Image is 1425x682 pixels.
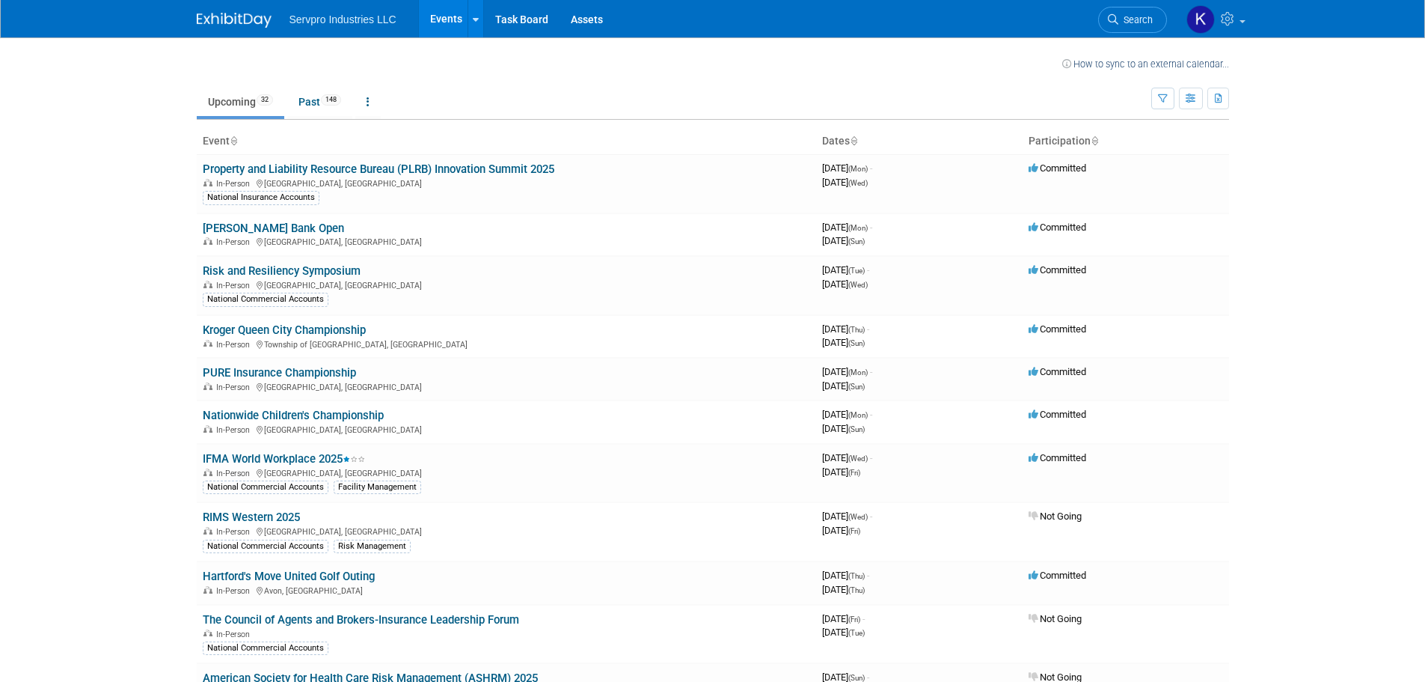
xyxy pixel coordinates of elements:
div: Avon, [GEOGRAPHIC_DATA] [203,584,810,596]
a: Kroger Queen City Championship [203,323,366,337]
a: Nationwide Children's Championship [203,409,384,422]
span: (Wed) [848,179,868,187]
img: In-Person Event [203,237,212,245]
div: National Commercial Accounts [203,642,328,655]
span: (Fri) [848,469,860,477]
span: (Wed) [848,513,868,521]
span: - [867,570,869,581]
span: [DATE] [822,177,868,188]
div: [GEOGRAPHIC_DATA], [GEOGRAPHIC_DATA] [203,380,810,392]
span: [DATE] [822,511,872,522]
img: In-Person Event [203,469,212,476]
img: In-Person Event [203,179,212,186]
span: Committed [1029,452,1086,463]
span: (Sun) [848,674,865,682]
span: (Mon) [848,224,868,232]
a: Risk and Resiliency Symposium [203,264,361,278]
span: [DATE] [822,627,865,638]
img: Kris Overstreet [1186,5,1215,34]
span: (Sun) [848,425,865,433]
span: [DATE] [822,278,868,290]
span: Not Going [1029,613,1082,624]
div: Township of [GEOGRAPHIC_DATA], [GEOGRAPHIC_DATA] [203,338,810,350]
img: In-Person Event [203,425,212,433]
div: [GEOGRAPHIC_DATA], [GEOGRAPHIC_DATA] [203,466,810,478]
span: (Thu) [848,572,865,580]
span: [DATE] [822,452,872,463]
span: In-Person [216,281,254,290]
span: (Mon) [848,165,868,173]
a: PURE Insurance Championship [203,366,356,380]
span: [DATE] [822,162,872,174]
a: Sort by Participation Type [1091,135,1098,147]
span: [DATE] [822,423,865,434]
div: [GEOGRAPHIC_DATA], [GEOGRAPHIC_DATA] [203,423,810,435]
a: RIMS Western 2025 [203,511,300,524]
div: National Commercial Accounts [203,540,328,553]
span: Committed [1029,323,1086,335]
img: In-Person Event [203,586,212,594]
span: - [867,264,869,275]
span: In-Person [216,340,254,350]
span: [DATE] [822,613,865,624]
div: Facility Management [334,481,421,494]
div: [GEOGRAPHIC_DATA], [GEOGRAPHIC_DATA] [203,235,810,247]
span: (Tue) [848,267,865,275]
span: [DATE] [822,525,860,536]
div: National Insurance Accounts [203,191,319,204]
span: [DATE] [822,235,865,246]
span: (Thu) [848,326,865,334]
span: Committed [1029,409,1086,420]
span: (Wed) [848,454,868,463]
a: IFMA World Workplace 2025 [203,452,365,466]
span: Search [1118,14,1153,25]
span: (Fri) [848,527,860,535]
div: National Commercial Accounts [203,293,328,306]
span: (Tue) [848,629,865,637]
span: Committed [1029,570,1086,581]
th: Dates [816,129,1023,154]
span: (Sun) [848,383,865,391]
span: In-Person [216,630,254,639]
span: In-Person [216,469,254,478]
img: In-Person Event [203,340,212,347]
span: (Mon) [848,411,868,419]
span: (Wed) [848,281,868,289]
span: [DATE] [822,409,872,420]
div: [GEOGRAPHIC_DATA], [GEOGRAPHIC_DATA] [203,278,810,290]
span: (Fri) [848,615,860,624]
span: - [870,452,872,463]
span: [DATE] [822,323,869,335]
span: Committed [1029,162,1086,174]
span: [DATE] [822,570,869,581]
div: National Commercial Accounts [203,481,328,494]
span: - [870,409,872,420]
span: (Thu) [848,586,865,594]
span: - [870,366,872,377]
a: Hartford's Move United Golf Outing [203,570,375,583]
span: - [867,323,869,335]
span: (Sun) [848,339,865,347]
img: In-Person Event [203,527,212,535]
span: Committed [1029,264,1086,275]
img: In-Person Event [203,281,212,288]
span: (Mon) [848,368,868,377]
a: Sort by Start Date [850,135,857,147]
span: [DATE] [822,584,865,595]
span: 148 [321,94,341,106]
span: Committed [1029,366,1086,377]
a: How to sync to an external calendar... [1062,58,1229,70]
span: [DATE] [822,222,872,233]
span: - [870,222,872,233]
span: [DATE] [822,466,860,478]
div: Risk Management [334,540,411,553]
span: [DATE] [822,366,872,377]
a: Upcoming32 [197,88,284,116]
span: (Sun) [848,237,865,246]
span: - [870,511,872,522]
span: Committed [1029,222,1086,233]
a: [PERSON_NAME] Bank Open [203,222,344,235]
div: [GEOGRAPHIC_DATA], [GEOGRAPHIC_DATA] [203,525,810,537]
img: ExhibitDay [197,13,272,28]
span: [DATE] [822,337,865,348]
